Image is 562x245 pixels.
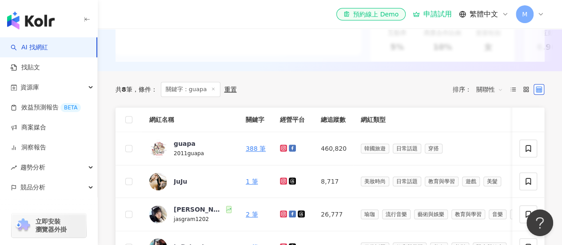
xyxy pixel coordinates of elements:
[20,177,45,197] span: 競品分析
[12,213,86,237] a: chrome extension立即安裝 瀏覽器外掛
[246,211,258,218] a: 2 筆
[174,139,195,148] div: guapa
[174,216,209,222] span: jasgram1202
[510,209,528,219] span: 運動
[174,150,204,157] span: 2011guapa
[149,139,231,158] a: KOL Avatarguapa2011guapa
[11,63,40,72] a: 找貼文
[354,108,538,132] th: 網紅類型
[149,205,167,223] img: KOL Avatar
[413,10,452,19] a: 申請試用
[116,86,132,93] div: 共 筆
[425,177,458,186] span: 教育與學習
[314,132,354,165] td: 460,820
[11,43,48,52] a: searchAI 找網紅
[470,9,498,19] span: 繁體中文
[224,86,236,93] div: 重置
[522,9,527,19] span: M
[336,8,406,20] a: 預約線上 Demo
[393,177,421,186] span: 日常話題
[11,123,46,132] a: 商案媒合
[361,209,379,219] span: 瑜珈
[149,205,231,224] a: KOL Avatar[PERSON_NAME]老師的日常隨記jasgram1202
[489,209,506,219] span: 音樂
[393,144,421,153] span: 日常話題
[239,108,273,132] th: 關鍵字
[361,144,389,153] span: 韓國旅遊
[476,82,503,96] span: 關聯性
[11,143,46,152] a: 洞察報告
[314,108,354,132] th: 總追蹤數
[246,178,258,185] a: 1 筆
[462,177,480,186] span: 遊戲
[483,177,501,186] span: 美髮
[414,209,448,219] span: 藝術與娛樂
[451,209,485,219] span: 教育與學習
[20,157,45,177] span: 趨勢分析
[11,165,17,171] span: rise
[246,145,266,152] a: 388 筆
[14,218,32,233] img: chrome extension
[425,144,442,153] span: 穿搭
[20,77,39,97] span: 資源庫
[149,173,167,190] img: KOL Avatar
[542,29,560,38] div: 互動率
[174,177,187,186] div: JuJu
[174,205,224,214] div: [PERSON_NAME]老師的日常隨記
[36,217,67,233] span: 立即安裝 瀏覽器外掛
[122,86,126,93] span: 8
[7,12,55,29] img: logo
[161,82,221,97] span: 關鍵字：guapa
[453,82,508,96] div: 排序：
[382,209,411,219] span: 流行音樂
[361,177,389,186] span: 美妝時尚
[343,10,399,19] div: 預約線上 Demo
[132,86,157,93] span: 條件 ：
[149,173,231,190] a: KOL AvatarJuJu
[142,108,239,132] th: 網紅名稱
[314,198,354,231] td: 26,777
[314,165,354,198] td: 8,717
[11,103,81,112] a: 效益預測報告BETA
[526,209,553,236] iframe: Help Scout Beacon - Open
[149,140,167,157] img: KOL Avatar
[273,108,314,132] th: 經營平台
